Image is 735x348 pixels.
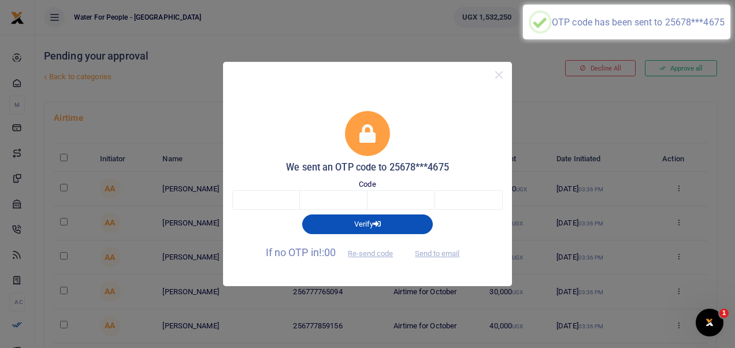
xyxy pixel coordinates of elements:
span: If no OTP in [266,246,403,258]
button: Close [491,66,507,83]
div: OTP code has been sent to 25678***4675 [552,17,725,28]
span: 1 [719,309,729,318]
label: Code [359,179,376,190]
h5: We sent an OTP code to 25678***4675 [232,162,503,173]
span: !:00 [319,246,336,258]
iframe: Intercom live chat [696,309,723,336]
button: Verify [302,214,433,234]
